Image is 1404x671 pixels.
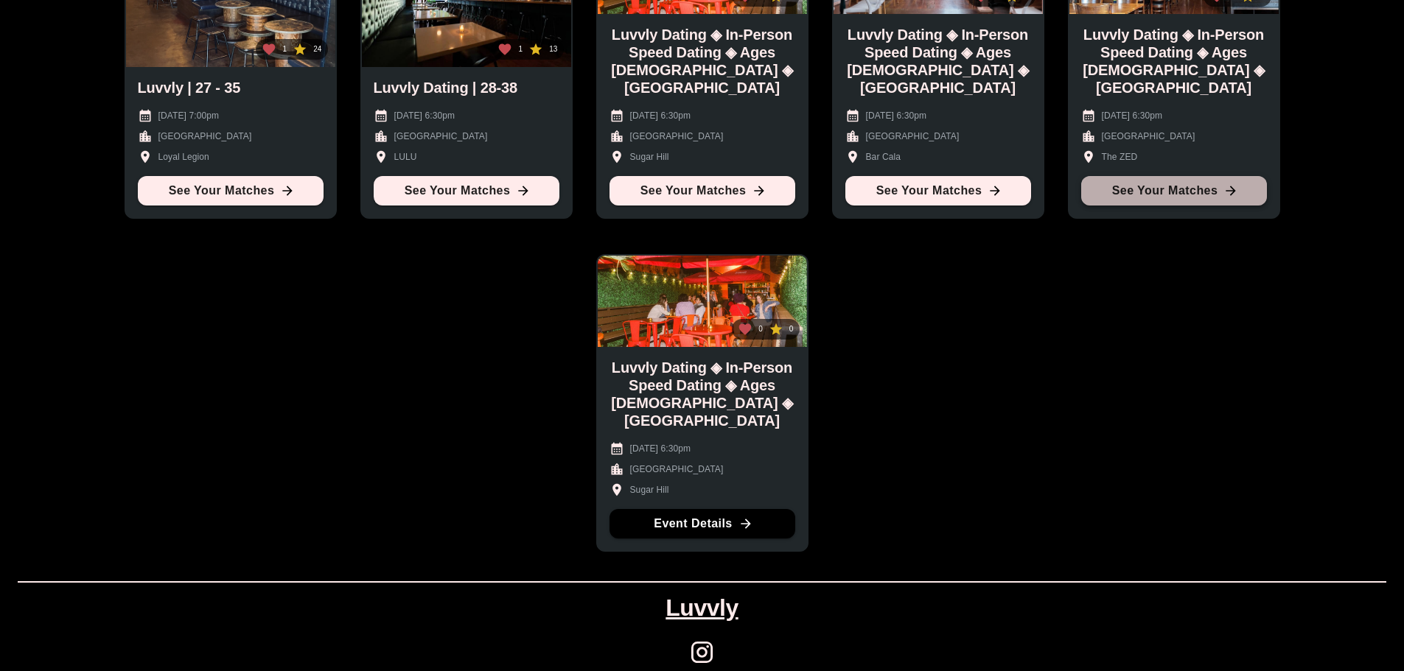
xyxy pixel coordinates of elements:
p: 24 [313,44,321,55]
a: See Your Matches [610,176,795,205]
p: [DATE] 6:30pm [866,109,927,122]
p: [DATE] 6:30pm [1102,109,1163,122]
p: [DATE] 7:00pm [158,109,220,122]
h2: Luvvly Dating ◈ In-Person Speed Dating ◈ Ages [DEMOGRAPHIC_DATA] ◈ [GEOGRAPHIC_DATA] [610,359,795,429]
h2: Luvvly Dating ◈ In-Person Speed Dating ◈ Ages [DEMOGRAPHIC_DATA] ◈ [GEOGRAPHIC_DATA] [610,26,795,96]
a: See Your Matches [374,176,559,205]
p: 0 [758,324,763,334]
p: [DATE] 6:30pm [630,109,691,122]
h2: Luvvly Dating ◈ In-Person Speed Dating ◈ Ages [DEMOGRAPHIC_DATA] ◈ [GEOGRAPHIC_DATA] [845,26,1031,96]
p: 1 [518,44,523,55]
a: See Your Matches [138,176,324,205]
p: Loyal Legion [158,150,209,164]
p: LULU [394,150,417,164]
p: [GEOGRAPHIC_DATA] [158,130,252,143]
p: 0 [789,324,794,334]
p: Sugar Hill [630,483,669,496]
p: [GEOGRAPHIC_DATA] [866,130,960,143]
a: See Your Matches [1081,176,1267,205]
p: [DATE] 6:30pm [630,442,691,455]
p: The ZED [1102,150,1138,164]
h2: Luvvly | 27 - 35 [138,79,241,96]
p: Sugar Hill [630,150,669,164]
p: 1 [282,44,287,55]
p: [GEOGRAPHIC_DATA] [630,130,724,143]
h2: Luvvly Dating | 28-38 [374,79,518,96]
p: [GEOGRAPHIC_DATA] [630,463,724,476]
p: [GEOGRAPHIC_DATA] [394,130,488,143]
p: 13 [549,44,557,55]
h2: Luvvly Dating ◈ In-Person Speed Dating ◈ Ages [DEMOGRAPHIC_DATA] ◈ [GEOGRAPHIC_DATA] [1081,26,1267,96]
p: [DATE] 6:30pm [394,109,455,122]
p: Bar Cala [866,150,901,164]
a: Luvvly [666,594,738,622]
a: See Your Matches [845,176,1031,205]
a: Event Details [610,509,795,538]
p: [GEOGRAPHIC_DATA] [1102,130,1195,143]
